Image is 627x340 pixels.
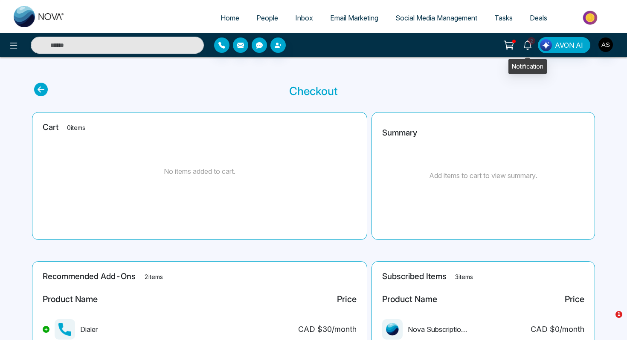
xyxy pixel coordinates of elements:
[212,10,248,26] a: Home
[221,14,239,22] span: Home
[455,273,473,280] span: 3 items
[530,14,547,22] span: Deals
[615,311,622,318] span: 1
[598,37,613,52] img: User Avatar
[43,123,357,133] h2: Cart
[540,39,552,51] img: Lead Flow
[248,10,287,26] a: People
[382,127,417,139] p: Summary
[528,37,535,45] span: 2
[494,14,513,22] span: Tasks
[521,10,556,26] a: Deals
[14,6,65,27] img: Nova CRM Logo
[538,37,590,53] button: AVON AI
[517,37,538,52] a: 2
[289,83,338,99] p: Checkout
[67,124,85,131] span: 0 items
[43,293,98,305] div: Product Name
[382,272,584,282] h2: Subscribed Items
[386,323,399,336] img: missing
[408,324,467,334] p: Nova Subscription Fee
[429,170,537,181] p: Add items to cart to view summary.
[555,40,583,50] span: AVON AI
[295,14,313,22] span: Inbox
[486,10,521,26] a: Tasks
[322,10,387,26] a: Email Marketing
[395,14,477,22] span: Social Media Management
[256,14,278,22] span: People
[337,293,357,305] div: Price
[565,293,584,305] div: Price
[330,14,378,22] span: Email Marketing
[508,59,547,74] div: Notification
[43,272,357,282] h2: Recommended Add-Ons
[560,8,622,27] img: Market-place.gif
[531,323,584,335] div: CAD $ 0 /month
[43,319,98,340] div: Dialer
[58,323,71,336] img: missing
[298,323,357,335] div: CAD $ 30 /month
[387,10,486,26] a: Social Media Management
[164,166,235,176] p: No items added to cart.
[287,10,322,26] a: Inbox
[144,273,163,280] span: 2 items
[598,311,618,331] iframe: Intercom live chat
[382,293,437,305] div: Product Name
